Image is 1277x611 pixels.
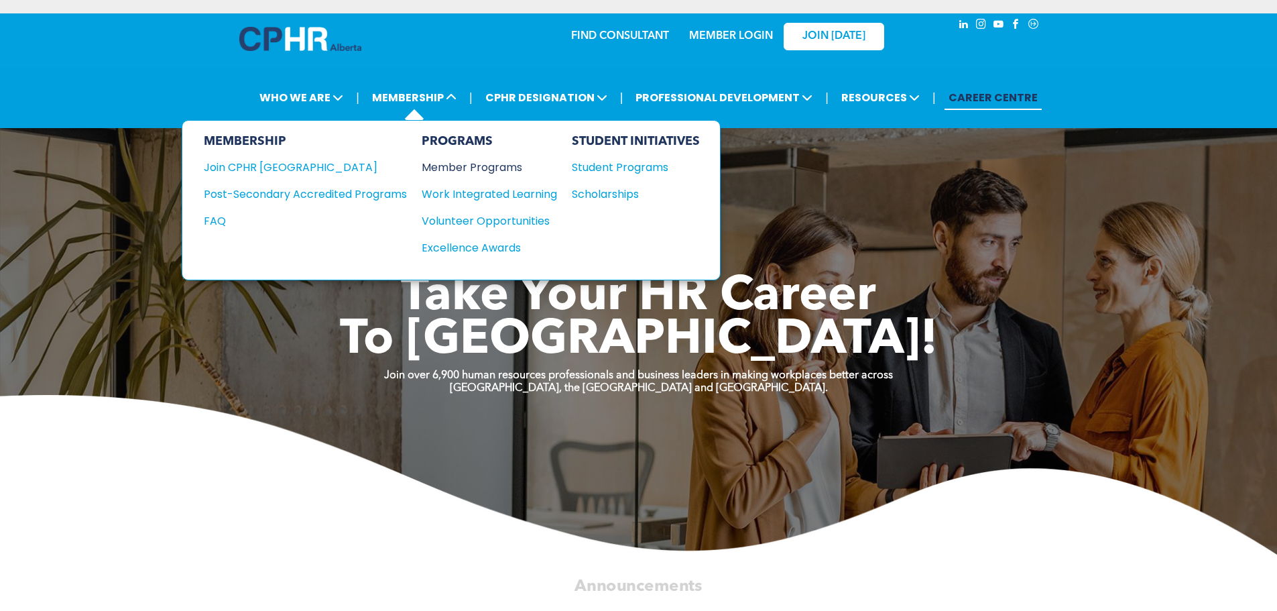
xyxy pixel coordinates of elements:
[572,186,687,203] div: Scholarships
[991,17,1006,35] a: youtube
[422,134,557,149] div: PROGRAMS
[837,85,924,110] span: RESOURCES
[802,30,865,43] span: JOIN [DATE]
[932,84,936,111] li: |
[422,213,557,229] a: Volunteer Opportunities
[204,134,407,149] div: MEMBERSHIP
[204,186,407,203] a: Post-Secondary Accredited Programs
[1009,17,1024,35] a: facebook
[620,84,623,111] li: |
[384,370,893,381] strong: Join over 6,900 human resources professionals and business leaders in making workplaces better ac...
[340,317,938,365] span: To [GEOGRAPHIC_DATA]!
[1026,17,1041,35] a: Social network
[255,85,347,110] span: WHO WE ARE
[689,31,773,42] a: MEMBER LOGIN
[631,85,816,110] span: PROFESSIONAL DEVELOPMENT
[784,23,884,50] a: JOIN [DATE]
[574,578,702,594] span: Announcements
[204,159,387,176] div: Join CPHR [GEOGRAPHIC_DATA]
[422,213,544,229] div: Volunteer Opportunities
[572,134,700,149] div: STUDENT INITIATIVES
[945,85,1042,110] a: CAREER CENTRE
[572,186,700,203] a: Scholarships
[422,159,557,176] a: Member Programs
[572,159,700,176] a: Student Programs
[356,84,359,111] li: |
[450,383,828,394] strong: [GEOGRAPHIC_DATA], the [GEOGRAPHIC_DATA] and [GEOGRAPHIC_DATA].
[422,239,544,256] div: Excellence Awards
[422,186,557,203] a: Work Integrated Learning
[825,84,829,111] li: |
[957,17,971,35] a: linkedin
[469,84,473,111] li: |
[239,27,361,51] img: A blue and white logo for cp alberta
[204,159,407,176] a: Join CPHR [GEOGRAPHIC_DATA]
[572,159,687,176] div: Student Programs
[974,17,989,35] a: instagram
[481,85,611,110] span: CPHR DESIGNATION
[422,186,544,203] div: Work Integrated Learning
[422,159,544,176] div: Member Programs
[368,85,461,110] span: MEMBERSHIP
[401,273,876,321] span: Take Your HR Career
[204,186,387,203] div: Post-Secondary Accredited Programs
[571,31,669,42] a: FIND CONSULTANT
[422,239,557,256] a: Excellence Awards
[204,213,407,229] a: FAQ
[204,213,387,229] div: FAQ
